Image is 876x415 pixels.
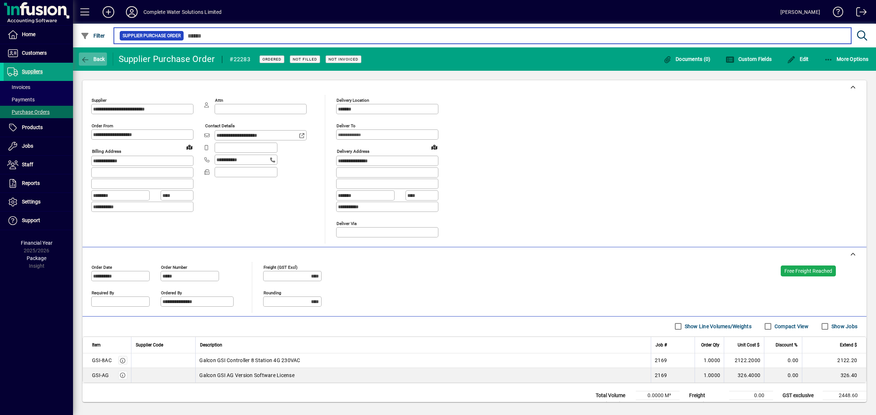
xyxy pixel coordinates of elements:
mat-label: Ordered by [161,290,182,295]
span: 2169 [655,372,667,379]
mat-label: Attn [215,98,223,103]
mat-label: Order from [92,123,113,128]
mat-label: Order date [92,264,112,269]
span: Invoices [7,84,30,90]
td: 0.00 [729,391,773,400]
mat-label: Order number [161,264,187,269]
button: Filter [79,29,107,42]
td: Freight [685,391,729,400]
span: Jobs [22,143,33,149]
span: Staff [22,162,33,167]
td: 0.0000 M³ [636,391,680,400]
td: 0.00 [764,368,802,383]
span: Order Qty [701,341,719,349]
mat-label: Freight (GST excl) [264,264,297,269]
span: Financial Year [21,240,53,246]
td: Total Weight [592,400,636,408]
td: 0.00 [764,353,802,368]
a: Products [4,119,73,137]
span: Filter [81,33,105,39]
span: Products [22,124,43,130]
span: Edit [787,56,809,62]
td: 2448.60 [823,391,867,400]
mat-label: Supplier [92,98,107,103]
span: Home [22,31,35,37]
span: Not Filled [293,57,317,62]
a: Payments [4,93,73,106]
td: 2122.20 [802,353,866,368]
mat-label: Required by [92,290,114,295]
button: Edit [785,53,811,66]
span: Discount % [776,341,798,349]
td: Rounding [685,400,729,408]
td: Total Volume [592,391,636,400]
span: Extend $ [840,341,857,349]
span: Galcon GSI Controller 8 Station 4G 230VAC [199,357,300,364]
span: Package [27,255,46,261]
td: 0.00 [729,400,773,408]
span: Reports [22,180,40,186]
td: 1.0000 [695,368,724,383]
td: 1.0000 [695,353,724,368]
div: Complete Water Solutions Limited [143,6,222,18]
button: Profile [120,5,143,19]
span: Description [200,341,222,349]
span: Free Freight Reached [784,268,832,274]
span: Support [22,217,40,223]
button: Custom Fields [724,53,773,66]
span: Customers [22,50,47,56]
app-page-header-button: Back [73,53,113,66]
td: 326.40 [802,368,866,383]
div: [PERSON_NAME] [780,6,820,18]
mat-label: Deliver To [337,123,356,128]
td: 2122.2000 [724,353,764,368]
span: Suppliers [22,69,43,74]
span: Supplier Code [136,341,163,349]
span: Galcon GSI AG Version Software License [199,372,295,379]
span: Payments [7,97,35,102]
button: Back [79,53,107,66]
td: 367.29 [823,400,867,408]
td: GST exclusive [779,391,823,400]
a: Invoices [4,81,73,93]
a: Jobs [4,137,73,155]
button: Documents (0) [661,53,712,66]
span: Supplier Purchase Order [123,32,181,39]
span: Ordered [262,57,281,62]
a: Knowledge Base [827,1,844,25]
span: Not Invoiced [328,57,358,62]
a: Purchase Orders [4,106,73,118]
span: Item [92,341,101,349]
a: Settings [4,193,73,211]
span: 2169 [655,357,667,364]
a: View on map [184,141,195,153]
span: More Options [824,56,869,62]
span: Settings [22,199,41,205]
span: Documents (0) [663,56,711,62]
td: 326.4000 [724,368,764,383]
td: GST [779,400,823,408]
span: Back [81,56,105,62]
div: GSI-AG [92,372,109,379]
td: 0.0000 Kg [636,400,680,408]
label: Compact View [773,323,808,330]
button: More Options [822,53,871,66]
a: Support [4,212,73,230]
span: Job # [656,341,667,349]
a: View on map [429,141,440,153]
a: Staff [4,156,73,174]
mat-label: Delivery Location [337,98,369,103]
label: Show Line Volumes/Weights [683,323,752,330]
button: Add [97,5,120,19]
a: Reports [4,174,73,193]
mat-label: Rounding [264,290,281,295]
a: Customers [4,44,73,62]
span: Unit Cost $ [738,341,760,349]
label: Show Jobs [830,323,857,330]
div: Supplier Purchase Order [119,53,215,65]
div: GSI-8AC [92,357,112,364]
a: Home [4,26,73,44]
span: Purchase Orders [7,109,50,115]
span: Custom Fields [726,56,772,62]
mat-label: Deliver via [337,221,357,226]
